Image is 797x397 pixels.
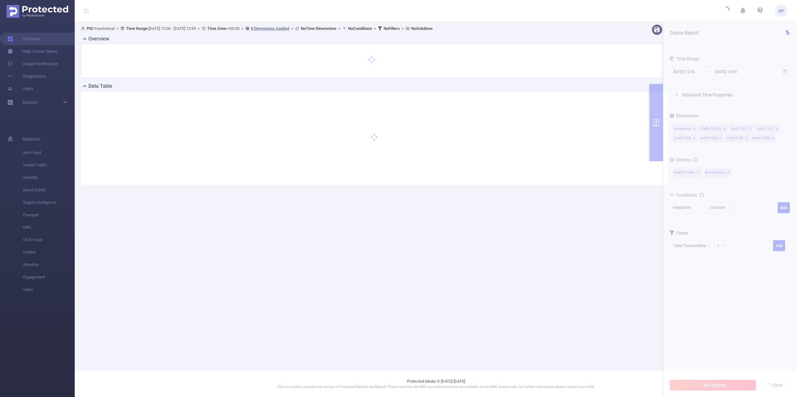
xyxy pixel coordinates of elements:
span: > [196,26,202,31]
span: Click Fraud [23,234,75,246]
span: Youniversal [DATE] 12:00 - [DATE] 12:59 +00:00 [81,26,433,31]
span: > [337,26,342,31]
b: Time Zone: [207,26,228,31]
b: PID: [87,26,94,31]
span: Invalid Traffic [23,159,75,171]
span: Passport [23,209,75,221]
span: Solutions [22,133,40,145]
p: This is a stable, in production version of Protected Media's dashboard. Please note that the MRC ... [90,385,781,390]
footer: Protected Media © [DATE]-[DATE] [75,371,797,397]
span: Visibility [23,171,75,184]
span: AP [778,5,784,17]
b: No Conditions [348,26,372,31]
span: Attention [23,259,75,271]
span: Anti-Fraud [23,147,75,159]
span: Supply Intelligence [23,196,75,209]
span: Unified [23,246,75,259]
b: No Solutions [411,26,433,31]
img: Protected Media [7,5,68,18]
b: Time Range: [126,26,149,31]
h2: Overview [88,35,109,43]
span: > [239,26,245,31]
u: 8 Dimensions Applied [251,26,289,31]
span: > [289,26,295,31]
b: No Filters [384,26,400,31]
span: Engagement [23,271,75,283]
span: Reports [22,100,38,105]
a: Overview [7,33,40,45]
a: Usage Notification [7,58,58,70]
span: Brand Safety [23,184,75,196]
a: Users [7,82,33,95]
span: MRC [23,221,75,234]
a: Integrations [7,70,46,82]
span: > [400,26,406,31]
a: Help Center (New) [7,45,58,58]
span: > [115,26,120,31]
a: Reports [22,96,38,109]
i: icon: loading [722,7,729,15]
span: Video [23,283,75,296]
i: icon: user [81,26,87,30]
h2: Data Table [88,82,112,90]
b: No Time Dimensions [301,26,337,31]
span: > [372,26,378,31]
